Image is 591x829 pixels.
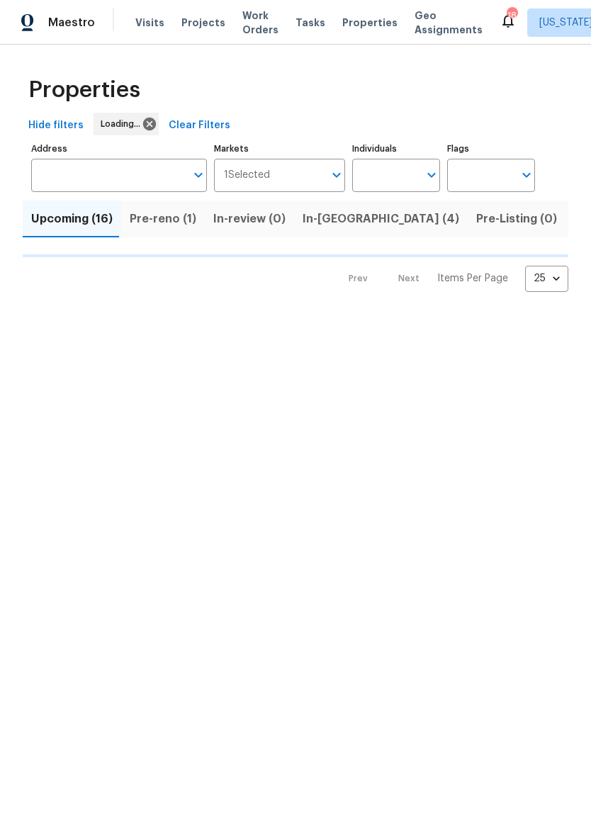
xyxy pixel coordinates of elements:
[163,113,236,139] button: Clear Filters
[188,165,208,185] button: Open
[23,113,89,139] button: Hide filters
[242,9,278,37] span: Work Orders
[28,83,140,97] span: Properties
[476,209,557,229] span: Pre-Listing (0)
[415,9,483,37] span: Geo Assignments
[327,165,347,185] button: Open
[130,209,196,229] span: Pre-reno (1)
[135,16,164,30] span: Visits
[437,271,508,286] p: Items Per Page
[303,209,459,229] span: In-[GEOGRAPHIC_DATA] (4)
[335,266,568,292] nav: Pagination Navigation
[28,117,84,135] span: Hide filters
[507,9,517,23] div: 18
[31,209,113,229] span: Upcoming (16)
[169,117,230,135] span: Clear Filters
[352,145,440,153] label: Individuals
[94,113,159,135] div: Loading...
[213,209,286,229] span: In-review (0)
[181,16,225,30] span: Projects
[447,145,535,153] label: Flags
[31,145,207,153] label: Address
[525,260,568,297] div: 25
[101,117,146,131] span: Loading...
[422,165,441,185] button: Open
[342,16,398,30] span: Properties
[295,18,325,28] span: Tasks
[48,16,95,30] span: Maestro
[517,165,536,185] button: Open
[224,169,270,181] span: 1 Selected
[214,145,346,153] label: Markets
